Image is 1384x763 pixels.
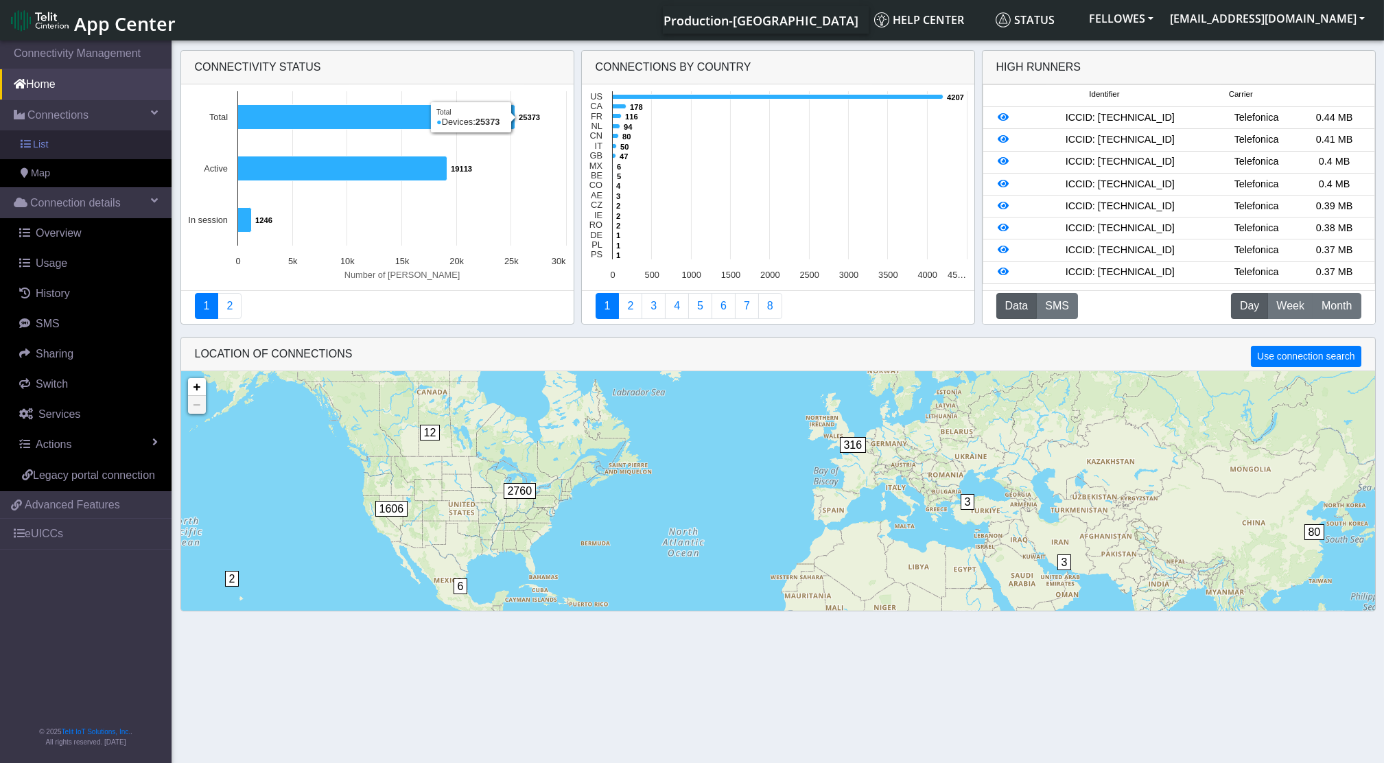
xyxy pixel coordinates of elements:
span: 3 [1057,554,1072,570]
text: 15k [395,256,409,266]
text: 178 [630,103,643,111]
span: 80 [1304,524,1325,540]
text: Total [209,112,227,122]
span: 2760 [504,483,537,499]
div: 0.41 MB [1295,132,1374,148]
img: status.svg [996,12,1011,27]
div: LOCATION OF CONNECTIONS [181,338,1375,371]
text: 30k [551,256,565,266]
text: 116 [625,113,638,121]
text: RO [589,220,602,230]
img: logo-telit-cinterion-gw-new.png [11,10,69,32]
span: Production-[GEOGRAPHIC_DATA] [664,12,858,29]
div: 0.4 MB [1295,177,1374,192]
div: Telefonica [1217,265,1295,280]
a: Switch [5,369,172,399]
button: FELLOWES [1081,6,1162,31]
text: 0 [235,256,240,266]
a: SMS [5,309,172,339]
div: Connectivity status [181,51,574,84]
span: Status [996,12,1055,27]
text: DE [590,230,602,240]
text: BE [590,170,602,180]
text: 10k [340,256,355,266]
a: Zoom out [188,396,206,414]
text: 2000 [760,270,779,280]
text: 80 [622,132,631,141]
span: Connections [27,107,89,124]
text: 50 [620,143,629,151]
text: 4000 [917,270,937,280]
text: 20k [449,256,464,266]
div: ICCID: [TECHNICAL_ID] [1022,221,1217,236]
a: Carrier [618,293,642,319]
text: 47 [620,152,628,161]
text: 3000 [838,270,858,280]
text: AE [590,190,602,200]
a: Usage [5,248,172,279]
text: PS [590,249,602,259]
text: 94 [624,123,633,131]
div: ICCID: [TECHNICAL_ID] [1022,154,1217,169]
text: 1 [616,251,620,259]
text: 25373 [519,113,540,121]
span: Help center [874,12,964,27]
span: Advanced Features [25,497,120,513]
div: 0.38 MB [1295,221,1374,236]
div: 0.44 MB [1295,110,1374,126]
text: 3500 [878,270,898,280]
a: Not Connected for 30 days [758,293,782,319]
div: ICCID: [TECHNICAL_ID] [1022,243,1217,258]
div: ICCID: [TECHNICAL_ID] [1022,199,1217,214]
span: Identifier [1089,89,1119,100]
div: Telefonica [1217,243,1295,258]
text: PL [591,239,602,250]
img: knowledge.svg [874,12,889,27]
text: 3 [616,192,620,200]
div: 0.4 MB [1295,154,1374,169]
text: 2 [616,212,620,220]
text: 2500 [799,270,819,280]
span: List [33,137,48,152]
div: Telefonica [1217,154,1295,169]
text: 2 [616,202,620,210]
span: Actions [36,438,71,450]
div: ICCID: [TECHNICAL_ID] [1022,132,1217,148]
text: 45… [948,270,966,280]
div: High Runners [996,59,1081,75]
text: 1246 [255,216,272,224]
a: Usage per Country [642,293,666,319]
span: Connection details [30,195,121,211]
text: NL [591,121,602,131]
text: CO [589,180,602,190]
text: US [590,91,602,102]
span: Legacy portal connection [33,469,155,481]
text: 1000 [681,270,701,280]
a: 14 Days Trend [712,293,736,319]
button: Week [1267,293,1313,319]
a: Connections By Country [596,293,620,319]
a: Zoom in [188,378,206,396]
text: 500 [644,270,659,280]
text: Number of [PERSON_NAME] [344,270,460,280]
div: Telefonica [1217,221,1295,236]
div: 0.39 MB [1295,199,1374,214]
text: 4 [616,182,621,190]
span: Map [31,166,50,181]
div: Telefonica [1217,177,1295,192]
span: Usage [36,257,67,269]
div: 3 [1057,554,1071,596]
a: Status [990,6,1081,34]
span: 6 [454,578,468,594]
span: Carrier [1229,89,1253,100]
text: IE [594,210,602,220]
span: Sharing [36,348,73,360]
div: Connections By Country [582,51,974,84]
text: CA [590,101,602,111]
text: CN [589,130,602,141]
a: Deployment status [218,293,242,319]
text: 5 [617,172,621,180]
div: ICCID: [TECHNICAL_ID] [1022,265,1217,280]
div: ICCID: [TECHNICAL_ID] [1022,110,1217,126]
div: 0.37 MB [1295,265,1374,280]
